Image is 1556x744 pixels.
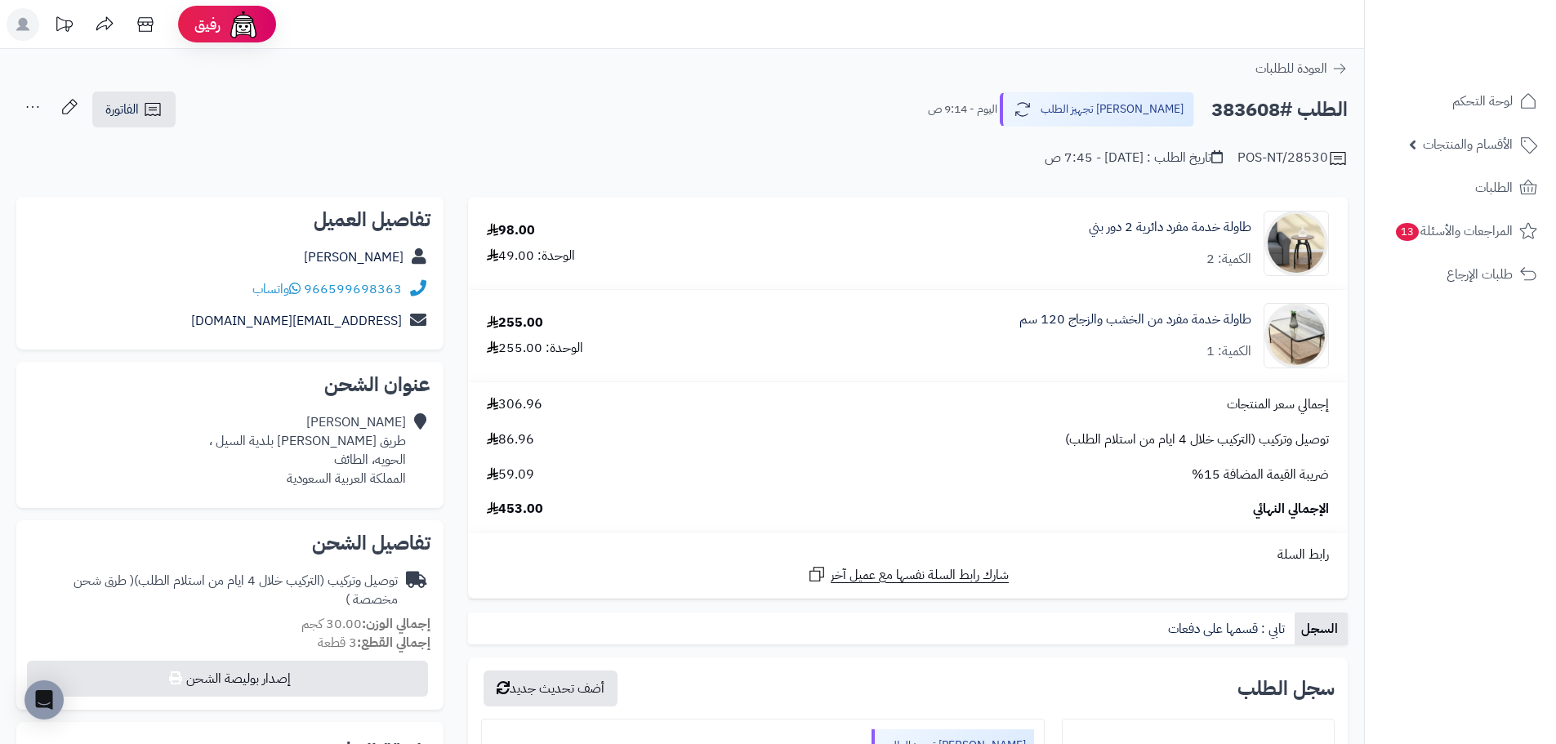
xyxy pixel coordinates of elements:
[1089,218,1251,237] a: طاولة خدمة مفرد دائرية 2 دور بني
[304,279,402,299] a: 966599698363
[1161,613,1295,645] a: تابي : قسمها على دفعات
[1227,395,1329,414] span: إجمالي سعر المنتجات
[487,430,534,449] span: 86.96
[1237,149,1348,168] div: POS-NT/28530
[1206,250,1251,269] div: الكمية: 2
[252,279,301,299] a: واتساب
[1445,43,1540,78] img: logo-2.png
[487,500,543,519] span: 453.00
[105,100,139,119] span: الفاتورة
[928,101,997,118] small: اليوم - 9:14 ص
[1423,133,1513,156] span: الأقسام والمنتجات
[29,572,398,609] div: توصيل وتركيب (التركيب خلال 4 ايام من استلام الطلب)
[1211,93,1348,127] h2: الطلب #383608
[487,339,583,358] div: الوحدة: 255.00
[487,221,535,240] div: 98.00
[1452,90,1513,113] span: لوحة التحكم
[362,614,430,634] strong: إجمالي الوزن:
[1237,679,1335,698] h3: سجل الطلب
[1447,263,1513,286] span: طلبات الإرجاع
[1253,500,1329,519] span: الإجمالي النهائي
[29,533,430,553] h2: تفاصيل الشحن
[25,680,64,719] div: Open Intercom Messenger
[304,247,403,267] a: [PERSON_NAME]
[1255,59,1327,78] span: العودة للطلبات
[1295,613,1348,645] a: السجل
[92,91,176,127] a: الفاتورة
[807,564,1009,585] a: شارك رابط السلة نفسها مع عميل آخر
[1000,92,1194,127] button: [PERSON_NAME] تجهيز الطلب
[43,8,84,45] a: تحديثات المنصة
[194,15,221,34] span: رفيق
[29,210,430,229] h2: تفاصيل العميل
[318,633,430,653] small: 3 قطعة
[1394,220,1513,243] span: المراجعات والأسئلة
[1255,59,1348,78] a: العودة للطلبات
[487,314,543,332] div: 255.00
[484,670,617,706] button: أضف تحديث جديد
[475,546,1341,564] div: رابط السلة
[831,566,1009,585] span: شارك رابط السلة نفسها مع عميل آخر
[487,395,542,414] span: 306.96
[29,375,430,394] h2: عنوان الشحن
[227,8,260,41] img: ai-face.png
[1375,82,1546,121] a: لوحة التحكم
[1375,168,1546,207] a: الطلبات
[1206,342,1251,361] div: الكمية: 1
[487,466,534,484] span: 59.09
[1264,303,1328,368] img: 1751785616-1-90x90.jpg
[1019,310,1251,329] a: طاولة خدمة مفرد من الخشب والزجاج 120 سم
[27,661,428,697] button: إصدار بوليصة الشحن
[1045,149,1223,167] div: تاريخ الطلب : [DATE] - 7:45 ص
[487,247,575,265] div: الوحدة: 49.00
[1396,223,1419,241] span: 13
[1264,211,1328,276] img: 1750071020-1-90x90.jpg
[74,571,398,609] span: ( طرق شحن مخصصة )
[1375,255,1546,294] a: طلبات الإرجاع
[301,614,430,634] small: 30.00 كجم
[1065,430,1329,449] span: توصيل وتركيب (التركيب خلال 4 ايام من استلام الطلب)
[357,633,430,653] strong: إجمالي القطع:
[191,311,402,331] a: [EMAIL_ADDRESS][DOMAIN_NAME]
[1192,466,1329,484] span: ضريبة القيمة المضافة 15%
[1375,212,1546,251] a: المراجعات والأسئلة13
[209,413,406,488] div: [PERSON_NAME] طريق [PERSON_NAME] بلدية السيل ، الحويه، الطائف المملكة العربية السعودية
[1475,176,1513,199] span: الطلبات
